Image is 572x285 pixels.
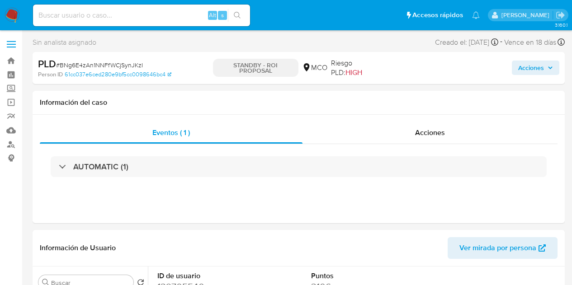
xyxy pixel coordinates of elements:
[518,61,544,75] span: Acciones
[65,70,171,79] a: 61cc037e6ced280e9bf5cc0098646bc4
[56,61,143,70] span: # BNg6E4zAn1NNFfWCjSynJKzI
[501,11,553,19] p: felipe.cayon@mercadolibre.com
[213,59,298,77] p: STANDBY - ROI PROPOSAL
[415,127,445,138] span: Acciones
[209,11,216,19] span: Alt
[302,63,327,73] div: MCO
[331,58,384,78] span: Riesgo PLD:
[459,237,536,259] span: Ver mirada por persona
[412,10,463,20] span: Accesos rápidos
[311,271,405,281] dt: Puntos
[448,237,558,259] button: Ver mirada por persona
[221,11,224,19] span: s
[40,98,558,107] h1: Información del caso
[504,37,556,47] span: Vence en 18 días
[500,36,502,48] span: -
[73,162,128,172] h3: AUTOMATIC (1)
[157,271,251,281] dt: ID de usuario
[38,56,56,71] b: PLD
[512,61,559,75] button: Acciones
[152,127,190,138] span: Eventos ( 1 )
[345,67,362,78] span: HIGH
[33,9,250,21] input: Buscar usuario o caso...
[51,156,547,177] div: AUTOMATIC (1)
[556,10,565,20] a: Salir
[435,36,498,48] div: Creado el: [DATE]
[38,70,63,79] b: Person ID
[33,37,96,47] span: Sin analista asignado
[472,11,480,19] a: Notificaciones
[228,9,246,22] button: search-icon
[40,243,116,252] h1: Información de Usuario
